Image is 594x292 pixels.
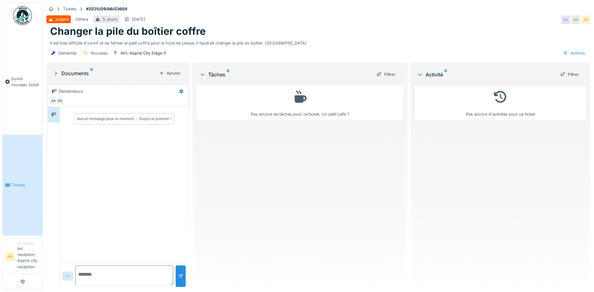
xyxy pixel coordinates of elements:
[199,71,372,78] div: Tâches
[17,241,40,272] li: Avl reception Aspria city reception
[13,6,32,25] img: Badge_color-CXgf-gQk.svg
[374,70,398,79] div: Filtrer
[59,50,76,56] div: Demande
[227,71,230,78] sup: 0
[75,16,88,22] div: Others
[50,25,206,37] h1: Changer la pile du boîtier coffre
[201,88,399,117] div: Pas encore de tâches pour ce ticket. Un petit café ?
[581,15,590,24] div: PD
[561,15,570,24] div: AA
[91,50,108,56] div: Nouveau
[3,29,42,135] a: Ouvrir nouveau ticket
[3,135,42,235] a: Tickets
[84,6,130,12] strong: #2025/09/66/03609
[103,16,117,22] div: 5 Jours
[560,49,588,58] div: Actions
[50,38,586,46] div: Il est très difficile d'ouvrir et de fermer le petit coffre pour le fond de caisse, il faudrait c...
[571,15,580,24] div: AA
[157,69,183,77] div: Ajouter
[12,182,40,188] span: Tickets
[11,76,40,88] span: Ouvrir nouveau ticket
[63,6,76,12] div: Tickets
[121,50,166,56] div: AVL-Aspria City Etage 0
[49,96,58,105] div: AA
[418,88,582,117] div: Pas encore d'activités pour ce ticket
[417,71,555,78] div: Activité
[59,88,83,94] div: Demandeurs
[17,241,40,246] div: Demandeur
[77,116,171,122] div: Aucun message pour le moment … Soyez le premier !
[5,241,40,274] a: AA DemandeurAvl reception Aspria city reception
[55,16,69,22] div: Urgent
[558,70,581,79] div: Filtrer
[53,70,157,77] div: Documents
[444,71,447,78] sup: 0
[90,70,93,77] sup: 0
[132,16,145,22] div: [DATE]
[5,252,15,261] li: AA
[55,96,64,105] div: PD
